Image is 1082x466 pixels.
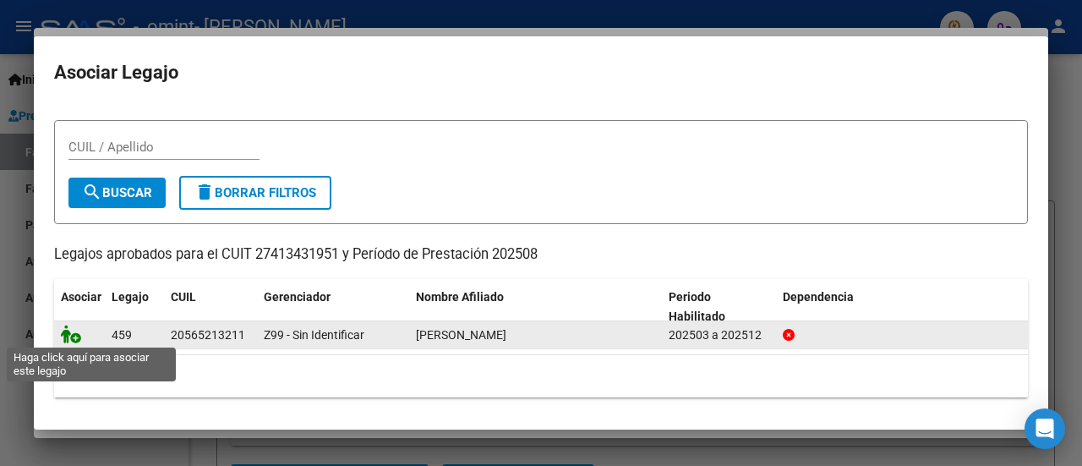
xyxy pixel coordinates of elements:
datatable-header-cell: Asociar [54,279,105,335]
datatable-header-cell: Nombre Afiliado [409,279,662,335]
datatable-header-cell: Gerenciador [257,279,409,335]
datatable-header-cell: Legajo [105,279,164,335]
datatable-header-cell: Dependencia [776,279,1029,335]
span: Z99 - Sin Identificar [264,328,364,342]
span: Periodo Habilitado [669,290,725,323]
div: 20565213211 [171,326,245,345]
div: Open Intercom Messenger [1025,408,1065,449]
datatable-header-cell: CUIL [164,279,257,335]
span: CUIL [171,290,196,304]
span: Asociar [61,290,101,304]
span: ORELLANO LAUTARO [416,328,506,342]
mat-icon: delete [194,182,215,202]
button: Buscar [68,178,166,208]
datatable-header-cell: Periodo Habilitado [662,279,776,335]
span: 459 [112,328,132,342]
div: 202503 a 202512 [669,326,769,345]
h2: Asociar Legajo [54,57,1028,89]
span: Buscar [82,185,152,200]
span: Dependencia [783,290,854,304]
span: Borrar Filtros [194,185,316,200]
button: Borrar Filtros [179,176,331,210]
div: 1 registros [54,355,1028,397]
span: Nombre Afiliado [416,290,504,304]
mat-icon: search [82,182,102,202]
p: Legajos aprobados para el CUIT 27413431951 y Período de Prestación 202508 [54,244,1028,266]
span: Legajo [112,290,149,304]
span: Gerenciador [264,290,331,304]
